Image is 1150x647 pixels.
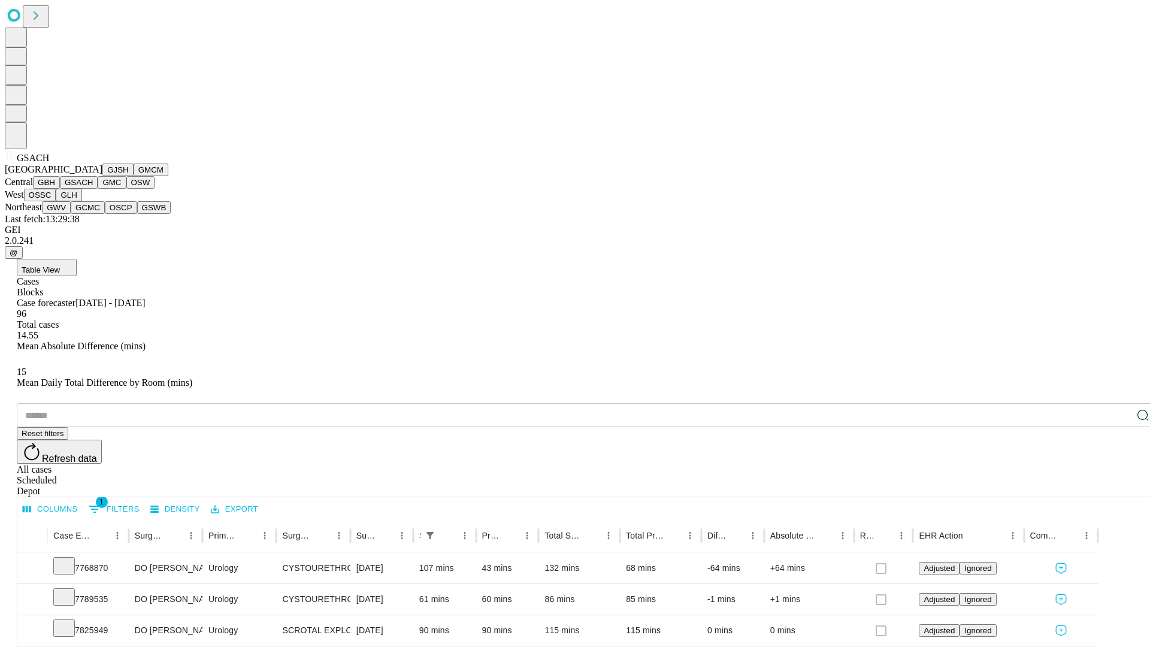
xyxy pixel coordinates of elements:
div: Predicted In Room Duration [482,531,501,540]
div: Surgery Date [356,531,376,540]
button: Sort [728,527,745,544]
button: OSW [126,176,155,189]
div: 61 mins [419,584,470,615]
span: West [5,189,24,199]
button: Menu [256,527,273,544]
button: Table View [17,259,77,276]
div: 7789535 [53,584,123,615]
button: Adjusted [919,562,960,575]
div: Total Predicted Duration [626,531,664,540]
span: Central [5,177,33,187]
button: Menu [600,527,617,544]
div: CYSTOURETHROSCOPY WITH FULGURATION MEDIUM BLADDER TUMOR [282,584,344,615]
button: GMCM [134,164,168,176]
span: Ignored [964,564,991,573]
div: EHR Action [919,531,963,540]
button: Expand [23,621,41,642]
button: Menu [893,527,910,544]
div: Urology [208,615,270,646]
div: Primary Service [208,531,238,540]
span: Mean Absolute Difference (mins) [17,341,146,351]
div: 2.0.241 [5,235,1145,246]
div: -64 mins [707,553,758,583]
div: Absolute Difference [770,531,816,540]
button: GMC [98,176,126,189]
span: @ [10,248,18,257]
button: Show filters [422,527,438,544]
button: Menu [183,527,199,544]
div: 7825949 [53,615,123,646]
div: Scheduled In Room Duration [419,531,420,540]
div: +64 mins [770,553,848,583]
button: Menu [456,527,473,544]
button: Menu [745,527,761,544]
button: Menu [834,527,851,544]
button: OSSC [24,189,56,201]
div: Difference [707,531,727,540]
button: Menu [682,527,698,544]
button: Sort [440,527,456,544]
div: Surgery Name [282,531,312,540]
button: Sort [92,527,109,544]
span: Adjusted [924,595,955,604]
span: Ignored [964,626,991,635]
div: 0 mins [770,615,848,646]
button: Sort [583,527,600,544]
div: Case Epic Id [53,531,91,540]
div: 60 mins [482,584,533,615]
span: 96 [17,309,26,319]
div: DO [PERSON_NAME] A Do [135,615,196,646]
span: 1 [96,496,108,508]
button: Refresh data [17,440,102,464]
button: Adjusted [919,624,960,637]
button: Sort [166,527,183,544]
span: Adjusted [924,626,955,635]
span: Total cases [17,319,59,329]
button: OSCP [105,201,137,214]
button: Sort [314,527,331,544]
span: Adjusted [924,564,955,573]
button: @ [5,246,23,259]
span: 15 [17,367,26,377]
button: Menu [519,527,535,544]
div: CYSTOURETHROSCOPY WITH INSERTION URETERAL [MEDICAL_DATA] [282,553,344,583]
button: Sort [1061,527,1078,544]
div: 115 mins [544,615,614,646]
span: 14.55 [17,330,38,340]
button: Sort [818,527,834,544]
div: [DATE] [356,615,407,646]
div: Resolved in EHR [860,531,876,540]
button: Sort [502,527,519,544]
div: +1 mins [770,584,848,615]
button: Menu [394,527,410,544]
button: Sort [876,527,893,544]
button: Sort [377,527,394,544]
div: Comments [1030,531,1060,540]
div: [DATE] [356,553,407,583]
button: Menu [1004,527,1021,544]
button: Export [208,500,261,519]
button: Sort [964,527,981,544]
button: Menu [1078,527,1095,544]
div: Total Scheduled Duration [544,531,582,540]
button: GJSH [102,164,134,176]
button: GLH [56,189,81,201]
span: Mean Daily Total Difference by Room (mins) [17,377,192,388]
div: Urology [208,584,270,615]
div: Urology [208,553,270,583]
button: Menu [109,527,126,544]
button: GSACH [60,176,98,189]
span: Refresh data [42,453,97,464]
button: Density [147,500,203,519]
span: Last fetch: 13:29:38 [5,214,80,224]
div: 132 mins [544,553,614,583]
button: GBH [33,176,60,189]
button: Show filters [86,500,143,519]
button: GCMC [71,201,105,214]
span: Table View [22,265,60,274]
div: 86 mins [544,584,614,615]
div: 85 mins [626,584,695,615]
button: Sort [665,527,682,544]
button: Menu [331,527,347,544]
span: Case forecaster [17,298,75,308]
